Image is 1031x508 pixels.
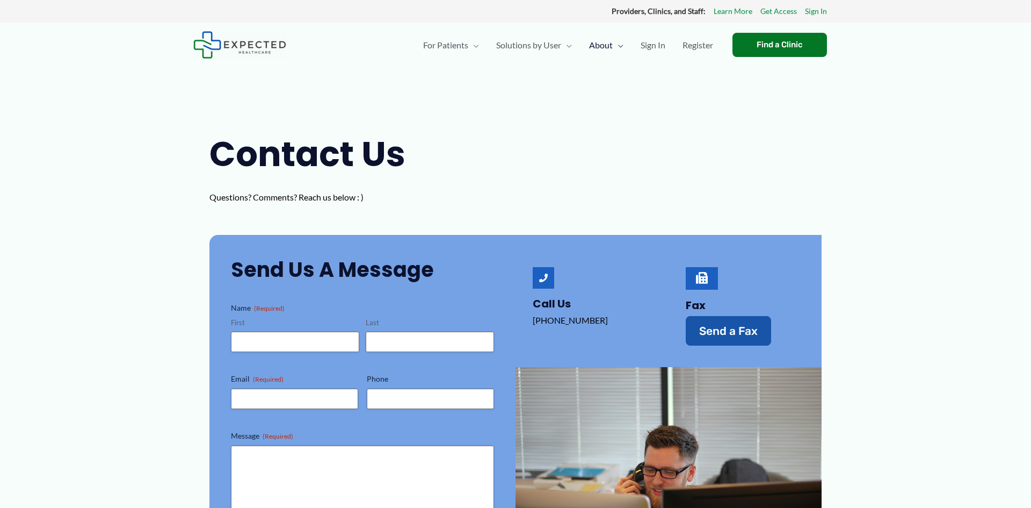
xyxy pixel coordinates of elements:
a: Sign In [632,26,674,64]
h2: Send Us a Message [231,256,494,283]
a: AboutMenu Toggle [580,26,632,64]
span: About [589,26,613,64]
span: Menu Toggle [613,26,623,64]
label: First [231,318,359,328]
span: (Required) [253,375,284,383]
span: Solutions by User [496,26,561,64]
a: Send a Fax [686,316,771,346]
span: Menu Toggle [468,26,479,64]
p: Questions? Comments? Reach us below : ) [209,189,430,205]
label: Phone [367,374,494,384]
h1: Contact Us [209,130,430,178]
span: Menu Toggle [561,26,572,64]
img: Expected Healthcare Logo - side, dark font, small [193,31,286,59]
label: Message [231,431,494,441]
span: For Patients [423,26,468,64]
a: Sign In [805,4,827,18]
a: For PatientsMenu Toggle [415,26,488,64]
a: Find a Clinic [732,33,827,57]
label: Email [231,374,358,384]
a: Solutions by UserMenu Toggle [488,26,580,64]
span: Send a Fax [699,325,758,337]
a: Call Us [533,267,554,289]
strong: Providers, Clinics, and Staff: [612,6,706,16]
a: Learn More [714,4,752,18]
label: Last [366,318,494,328]
legend: Name [231,303,285,313]
span: Register [683,26,713,64]
a: Register [674,26,722,64]
span: (Required) [254,304,285,312]
span: Sign In [641,26,665,64]
a: Call Us [533,296,571,311]
nav: Primary Site Navigation [415,26,722,64]
a: Get Access [760,4,797,18]
span: (Required) [263,432,293,440]
h4: Fax [686,299,800,312]
p: [PHONE_NUMBER]‬‬ [533,312,647,328]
